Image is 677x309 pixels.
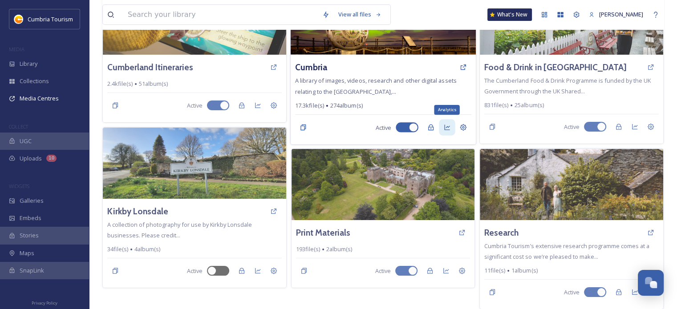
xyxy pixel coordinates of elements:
a: [PERSON_NAME] [584,6,648,23]
span: Privacy Policy [32,300,57,306]
span: Uploads [20,154,42,163]
img: c.robinson%40wordsworth.org.uk-24_10%20Exclusive%20Experience%2024_Adrian%20Naik.jpg [480,149,663,220]
span: Active [564,123,580,131]
div: Analytics [434,105,460,115]
button: Open Chat [638,270,664,296]
span: 34 file(s) [107,245,128,253]
span: Media Centres [20,94,59,103]
span: Library [20,60,37,68]
a: What's New [487,8,532,21]
img: Kirkby%20Lonsdale%20Spring%202025%20%2814%29.JPG [103,128,286,199]
span: Active [375,123,391,132]
span: COLLECT [9,123,28,130]
span: MEDIA [9,46,24,52]
span: A library of images, videos, research and other digital assets relating to the [GEOGRAPHIC_DATA],... [295,76,457,95]
a: Cumberland Itineraries [107,61,193,74]
a: Cumbria [295,61,327,74]
span: Embeds [20,214,41,222]
div: 10 [46,155,57,162]
span: 17.3k file(s) [295,101,324,110]
span: 51 album(s) [139,80,168,88]
span: A collection of photography for use by Kirkby Lonsdale businesses. Please credit... [107,221,252,239]
span: 274 album(s) [330,101,362,110]
span: 831 file(s) [484,101,508,109]
a: Research [484,226,519,239]
a: Kirkby Lonsdale [107,205,168,218]
a: Print Materials [296,226,350,239]
span: 1 album(s) [511,266,537,275]
span: 193 file(s) [296,245,320,253]
span: 25 album(s) [515,101,543,109]
a: Privacy Policy [32,297,57,308]
span: 2.4k file(s) [107,80,133,88]
span: Active [187,101,203,110]
span: 2 album(s) [326,245,352,253]
span: Maps [20,249,34,257]
span: Collections [20,77,49,85]
span: Cumbria Tourism [28,15,73,23]
a: View all files [334,6,386,23]
span: [PERSON_NAME] [599,10,643,18]
span: 11 file(s) [484,266,505,275]
span: UGC [20,137,32,145]
span: Galleries [20,197,44,205]
span: Active [187,267,203,275]
span: Cumbria Tourism’s extensive research programme comes at a significant cost so we’re pleased to ma... [484,242,649,261]
img: images.jpg [14,15,23,24]
a: Analytics [439,119,455,135]
span: Stories [20,231,39,240]
span: WIDGETS [9,183,29,189]
span: SnapLink [20,266,44,275]
span: The Cumberland Food & Drink Programme is funded by the UK Government through the UK Shared... [484,76,650,95]
img: CUMBRIATOURISM_240612_PaulMitchell_MuncasterCastle_-5.jpg [292,149,475,220]
a: Food & Drink in [GEOGRAPHIC_DATA] [484,61,626,74]
span: 4 album(s) [134,245,160,253]
input: Search your library [123,5,318,24]
span: Active [375,267,391,275]
span: Active [564,288,580,297]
